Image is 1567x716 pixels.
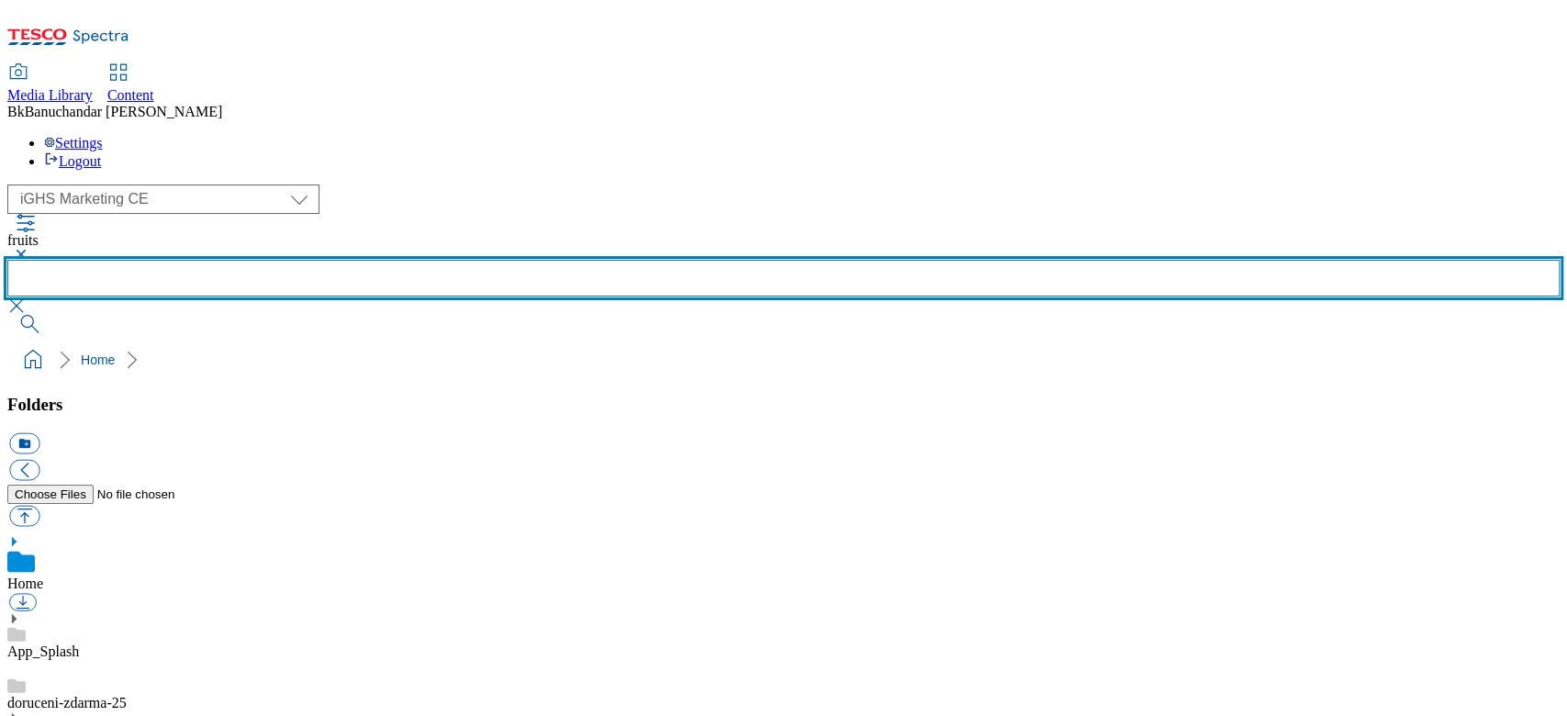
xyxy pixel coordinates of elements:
a: home [18,345,48,375]
a: Settings [44,135,103,151]
a: Home [7,576,43,591]
a: Content [107,65,154,104]
nav: breadcrumb [7,342,1560,377]
span: Media Library [7,87,93,103]
h3: Folders [7,395,1560,415]
span: Bk [7,104,25,119]
a: Media Library [7,65,93,104]
span: fruits [7,232,39,248]
a: doruceni-zdarma-25 [7,695,127,710]
span: Content [107,87,154,103]
a: App_Splash [7,643,79,659]
a: Home [81,352,115,367]
span: Banuchandar [PERSON_NAME] [25,104,223,119]
a: Logout [44,153,101,169]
